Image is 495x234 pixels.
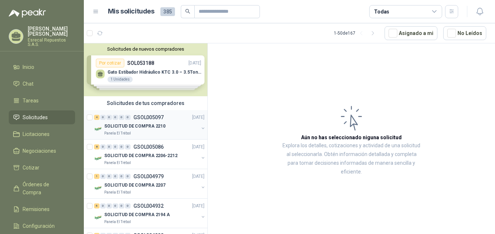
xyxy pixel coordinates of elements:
span: Cotizar [23,164,39,172]
div: 0 [106,115,112,120]
div: 0 [125,144,130,149]
span: Tareas [23,97,39,105]
div: 4 [94,115,100,120]
div: 0 [113,174,118,179]
p: [DATE] [192,144,204,151]
div: 0 [100,203,106,208]
a: Tareas [9,94,75,108]
div: 0 [119,144,124,149]
a: Inicio [9,60,75,74]
img: Logo peakr [9,9,46,17]
div: 0 [113,203,118,208]
p: GSOL004932 [133,203,164,208]
div: Solicitudes de tus compradores [84,96,207,110]
h3: Aún no has seleccionado niguna solicitud [301,133,402,141]
span: Licitaciones [23,130,50,138]
div: 0 [106,174,112,179]
p: GSOL005097 [133,115,164,120]
p: GSOL004979 [133,174,164,179]
a: 1 0 0 0 0 0 GSOL004979[DATE] Company LogoSOLICITUD DE COMPRA 2207Panela El Trébol [94,172,206,195]
div: Todas [374,8,389,16]
div: 0 [100,115,106,120]
a: Licitaciones [9,127,75,141]
span: Configuración [23,222,55,230]
p: Explora los detalles, cotizaciones y actividad de una solicitud al seleccionarla. Obtén informaci... [281,141,422,176]
a: 4 0 0 0 0 0 GSOL005097[DATE] Company LogoSOLICITUD DE COMPRA 2210Panela El Trébol [94,113,206,136]
div: 0 [125,174,130,179]
a: Chat [9,77,75,91]
span: Chat [23,80,34,88]
span: 385 [160,7,175,16]
a: 6 0 0 0 0 0 GSOL004932[DATE] Company LogoSOLICITUD DE COMPRA 2194 APanela El Trébol [94,202,206,225]
img: Company Logo [94,154,103,163]
div: 0 [119,174,124,179]
div: 0 [100,174,106,179]
p: Panela El Trébol [104,160,131,166]
p: SOLICITUD DE COMPRA 2210 [104,123,165,130]
div: 8 [94,144,100,149]
div: 1 [94,174,100,179]
button: No Leídos [443,26,486,40]
div: 0 [106,203,112,208]
p: SOLICITUD DE COMPRA 2194 A [104,211,170,218]
p: [DATE] [192,114,204,121]
a: Cotizar [9,161,75,175]
p: [DATE] [192,203,204,210]
p: Panela El Trébol [104,130,131,136]
span: Inicio [23,63,34,71]
div: 0 [113,144,118,149]
div: 0 [125,115,130,120]
p: [PERSON_NAME] [PERSON_NAME] [28,26,75,36]
a: 8 0 0 0 0 0 GSOL005086[DATE] Company LogoSOLICITUD DE COMPRA 2206-2212Panela El Trébol [94,143,206,166]
button: Solicitudes de nuevos compradores [87,46,204,52]
h1: Mis solicitudes [108,6,155,17]
span: Remisiones [23,205,50,213]
p: Panela El Trébol [104,190,131,195]
div: 0 [100,144,106,149]
a: Configuración [9,219,75,233]
a: Órdenes de Compra [9,178,75,199]
div: Solicitudes de nuevos compradoresPor cotizarSOL053188[DATE] Gato Estibador Hidráulico KTC 3.0 – 3... [84,43,207,96]
p: SOLICITUD DE COMPRA 2206-2212 [104,152,178,159]
p: Esrecal Repuestos S.A.S. [28,38,75,47]
div: 0 [119,203,124,208]
span: Negociaciones [23,147,56,155]
span: search [185,9,190,14]
p: Panela El Trébol [104,219,131,225]
div: 0 [106,144,112,149]
p: GSOL005086 [133,144,164,149]
div: 0 [113,115,118,120]
div: 6 [94,203,100,208]
div: 0 [119,115,124,120]
div: 0 [125,203,130,208]
img: Company Logo [94,125,103,133]
button: Asignado a mi [385,26,437,40]
a: Solicitudes [9,110,75,124]
div: 1 - 50 de 167 [334,27,379,39]
img: Company Logo [94,213,103,222]
a: Remisiones [9,202,75,216]
a: Negociaciones [9,144,75,158]
p: SOLICITUD DE COMPRA 2207 [104,182,165,189]
img: Company Logo [94,184,103,192]
span: Solicitudes [23,113,48,121]
span: Órdenes de Compra [23,180,68,196]
p: [DATE] [192,173,204,180]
